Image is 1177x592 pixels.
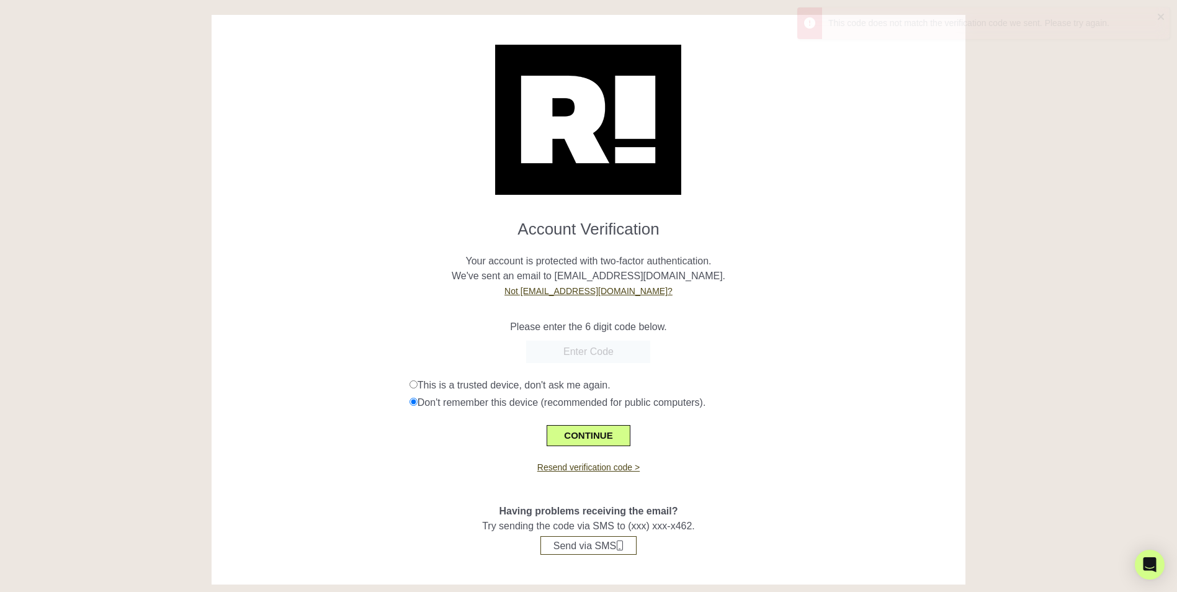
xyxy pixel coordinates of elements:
[499,506,678,516] span: Having problems receiving the email?
[1135,550,1165,580] div: Open Intercom Messenger
[537,462,640,472] a: Resend verification code >
[504,286,673,296] a: Not [EMAIL_ADDRESS][DOMAIN_NAME]?
[526,341,650,363] input: Enter Code
[828,17,1157,30] div: This code does not match the verification code we sent. Please try again.
[221,474,956,555] div: Try sending the code via SMS to (xxx) xxx-x462.
[540,536,637,555] button: Send via SMS
[221,320,956,334] p: Please enter the 6 digit code below.
[221,210,956,239] h1: Account Verification
[221,239,956,298] p: Your account is protected with two-factor authentication. We've sent an email to [EMAIL_ADDRESS][...
[547,425,630,446] button: CONTINUE
[409,395,956,410] div: Don't remember this device (recommended for public computers).
[495,45,681,195] img: Retention.com
[409,378,956,393] div: This is a trusted device, don't ask me again.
